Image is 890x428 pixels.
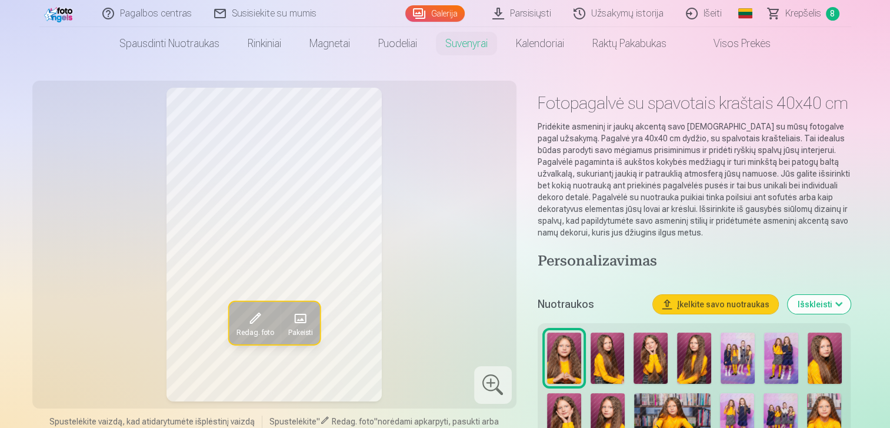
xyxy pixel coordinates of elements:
[538,92,851,114] h1: Fotopagalvė su spavotais kraštais 40x40 cm
[44,5,76,22] img: /fa2
[538,121,851,238] p: Pridėkite asmeninį ir jaukų akcentą savo [DEMOGRAPHIC_DATA] su mūsų fotogalve pagal užsakymą. Pag...
[538,253,851,271] h4: Personalizavimas
[234,27,295,60] a: Rinkiniai
[785,6,821,21] span: Krepšelis
[405,5,465,22] a: Galerija
[288,328,312,337] span: Pakeisti
[788,295,851,314] button: Išskleisti
[316,417,320,426] span: "
[653,295,778,314] button: Įkelkite savo nuotraukas
[431,27,502,60] a: Suvenyrai
[269,417,316,426] span: Spustelėkite
[502,27,578,60] a: Kalendoriai
[105,27,234,60] a: Spausdinti nuotraukas
[236,328,274,337] span: Redag. foto
[578,27,681,60] a: Raktų pakabukas
[281,302,319,344] button: Pakeisti
[229,302,281,344] button: Redag. foto
[332,417,374,426] span: Redag. foto
[49,416,255,427] span: Spustelėkite vaizdą, kad atidarytumėte išplėstinį vaizdą
[364,27,431,60] a: Puodeliai
[826,7,839,21] span: 8
[538,296,644,313] h5: Nuotraukos
[681,27,785,60] a: Visos prekės
[295,27,364,60] a: Magnetai
[374,417,378,426] span: "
